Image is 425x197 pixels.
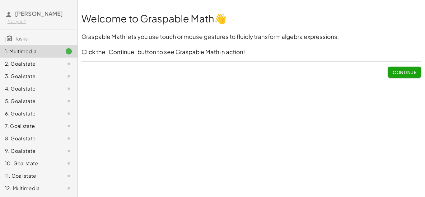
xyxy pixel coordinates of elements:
[5,73,55,80] div: 3. Goal state
[65,135,72,142] i: Task not started.
[5,147,55,155] div: 9. Goal state
[15,35,28,42] span: Tasks
[5,172,55,180] div: 11. Goal state
[65,172,72,180] i: Task not started.
[214,12,227,25] strong: 👋
[65,185,72,192] i: Task not started.
[5,85,55,92] div: 4. Goal state
[65,160,72,167] i: Task not started.
[65,60,72,68] i: Task not started.
[388,67,421,78] button: Continue
[65,110,72,117] i: Task not started.
[5,97,55,105] div: 5. Goal state
[5,60,55,68] div: 2. Goal state
[393,69,416,75] span: Continue
[5,135,55,142] div: 8. Goal state
[15,10,63,17] span: [PERSON_NAME]
[7,18,72,25] div: Not you?
[5,110,55,117] div: 6. Goal state
[65,48,72,55] i: Task finished.
[65,122,72,130] i: Task not started.
[82,48,421,56] h3: Click the "Continue" button to see Graspable Math in action!
[82,33,421,41] h3: Graspable Math lets you use touch or mouse gestures to fluidly transform algebra expressions.
[5,48,55,55] div: 1. Multimedia
[65,85,72,92] i: Task not started.
[5,160,55,167] div: 10. Goal state
[5,122,55,130] div: 7. Goal state
[65,73,72,80] i: Task not started.
[5,185,55,192] div: 12. Multimedia
[65,97,72,105] i: Task not started.
[65,147,72,155] i: Task not started.
[82,12,421,26] h1: Welcome to Graspable Math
